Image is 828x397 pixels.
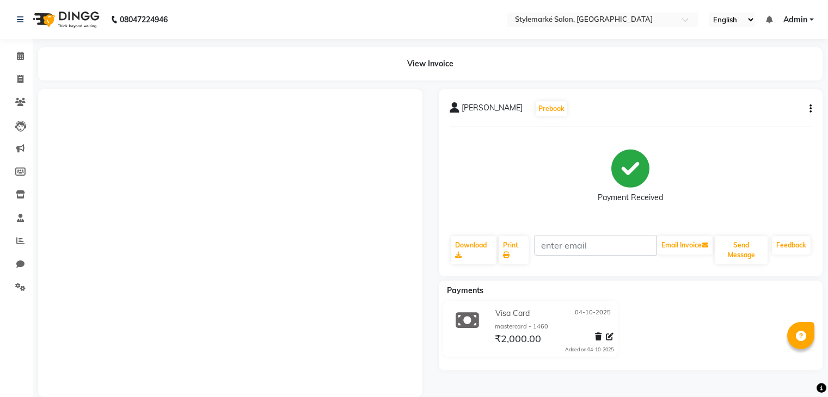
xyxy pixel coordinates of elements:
[536,101,567,116] button: Prebook
[495,308,530,319] span: Visa Card
[499,236,529,264] a: Print
[495,332,541,348] span: ₹2,000.00
[657,236,713,255] button: Email Invoice
[495,322,614,331] div: mastercard - 1460
[28,4,102,35] img: logo
[447,286,483,295] span: Payments
[120,4,168,35] b: 08047224946
[772,236,811,255] a: Feedback
[598,192,663,203] div: Payment Received
[782,353,817,386] iframe: chat widget
[534,235,657,256] input: enter email
[38,47,823,80] div: View Invoice
[575,308,611,319] span: 04-10-2025
[451,236,497,264] a: Download
[565,346,614,353] div: Added on 04-10-2025
[462,102,523,117] span: [PERSON_NAME]
[715,236,768,264] button: Send Message
[783,14,807,26] span: Admin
